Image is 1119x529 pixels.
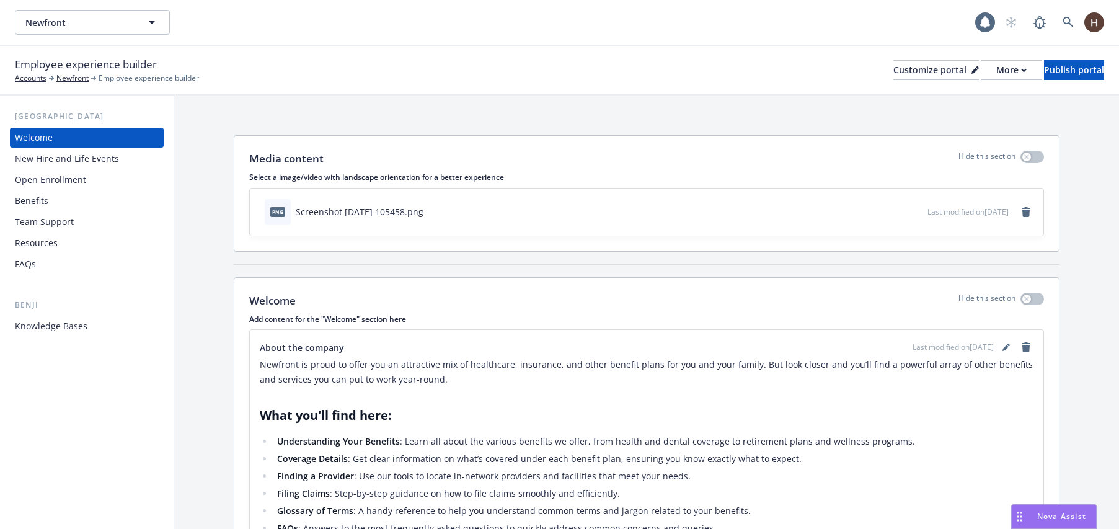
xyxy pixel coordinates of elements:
strong: Glossary of Terms [277,505,353,517]
span: Nova Assist [1037,511,1086,522]
div: More [996,61,1027,79]
p: Hide this section [958,293,1015,309]
a: Open Enrollment [10,170,164,190]
button: Publish portal [1044,60,1104,80]
div: Benefits [15,191,48,211]
div: Drag to move [1012,505,1027,528]
a: Benefits [10,191,164,211]
a: Accounts [15,73,46,84]
button: download file [891,205,901,218]
a: Resources [10,233,164,253]
button: Newfront [15,10,170,35]
li: : Use our tools to locate in-network providers and facilities that meet your needs. [273,469,1033,484]
span: Last modified on [DATE] [927,207,1009,217]
div: Team Support [15,212,74,232]
button: preview file [911,205,922,218]
a: remove [1019,340,1033,355]
div: [GEOGRAPHIC_DATA] [10,110,164,123]
button: Nova Assist [1011,504,1097,529]
strong: Understanding Your Benefits [277,435,400,447]
div: New Hire and Life Events [15,149,119,169]
p: Media content [249,151,324,167]
span: Newfront [25,16,133,29]
li: : Get clear information on what’s covered under each benefit plan, ensuring you know exactly what... [273,451,1033,466]
div: FAQs [15,254,36,274]
button: More [981,60,1042,80]
h2: What you'll find here: [260,407,1033,424]
li: : Step-by-step guidance on how to file claims smoothly and efficiently. [273,486,1033,501]
strong: Filing Claims [277,487,330,499]
a: FAQs [10,254,164,274]
div: Screenshot [DATE] 105458.png [296,205,423,218]
li: : Learn all about the various benefits we offer, from health and dental coverage to retirement pl... [273,434,1033,449]
p: Select a image/video with landscape orientation for a better experience [249,172,1044,182]
a: New Hire and Life Events [10,149,164,169]
span: png [270,207,285,216]
strong: Finding a Provider [277,470,354,482]
img: photo [1084,12,1104,32]
a: Team Support [10,212,164,232]
li: : A handy reference to help you understand common terms and jargon related to your benefits. [273,504,1033,518]
a: Start snowing [999,10,1024,35]
p: Hide this section [958,151,1015,167]
span: About the company [260,341,344,354]
span: Last modified on [DATE] [913,342,994,353]
a: Welcome [10,128,164,148]
div: Open Enrollment [15,170,86,190]
div: Customize portal [893,61,979,79]
a: Knowledge Bases [10,316,164,336]
p: Newfront is proud to offer you an attractive mix of healthcare, insurance, and other benefit plan... [260,357,1033,387]
div: Benji [10,299,164,311]
p: Welcome [249,293,296,309]
div: Publish portal [1044,61,1104,79]
strong: Coverage Details [277,453,348,465]
a: Newfront [56,73,89,84]
a: remove [1019,205,1033,220]
a: editPencil [999,340,1014,355]
a: Report a Bug [1027,10,1052,35]
a: Search [1056,10,1081,35]
p: Add content for the "Welcome" section here [249,314,1044,324]
span: Employee experience builder [99,73,199,84]
button: Customize portal [893,60,979,80]
span: Employee experience builder [15,56,157,73]
div: Resources [15,233,58,253]
div: Knowledge Bases [15,316,87,336]
div: Welcome [15,128,53,148]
